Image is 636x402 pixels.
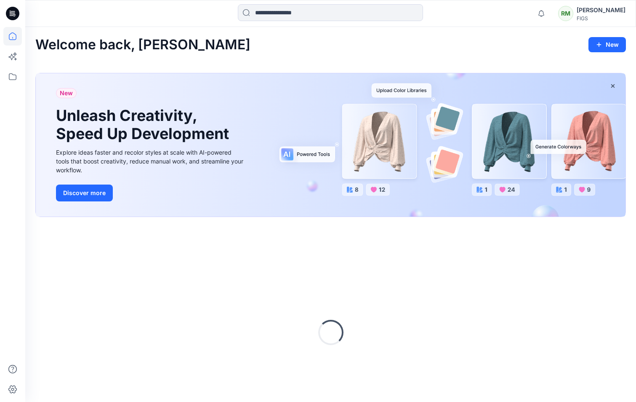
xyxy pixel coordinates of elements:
button: New [588,37,626,52]
div: Explore ideas faster and recolor styles at scale with AI-powered tools that boost creativity, red... [56,148,245,174]
div: [PERSON_NAME] [577,5,625,15]
div: RM [558,6,573,21]
div: FIGS [577,15,625,21]
h2: Welcome back, [PERSON_NAME] [35,37,250,53]
button: Discover more [56,185,113,201]
span: New [60,88,73,98]
a: Discover more [56,185,245,201]
h1: Unleash Creativity, Speed Up Development [56,107,233,143]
